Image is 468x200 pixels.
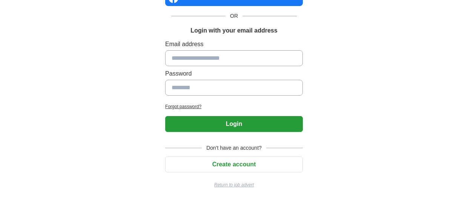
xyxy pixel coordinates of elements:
[165,116,303,132] button: Login
[165,69,303,78] label: Password
[190,26,277,35] h1: Login with your email address
[165,40,303,49] label: Email address
[202,144,266,152] span: Don't have an account?
[165,161,303,167] a: Create account
[165,103,303,110] a: Forgot password?
[165,157,303,172] button: Create account
[226,12,242,20] span: OR
[165,181,303,188] a: Return to job advert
